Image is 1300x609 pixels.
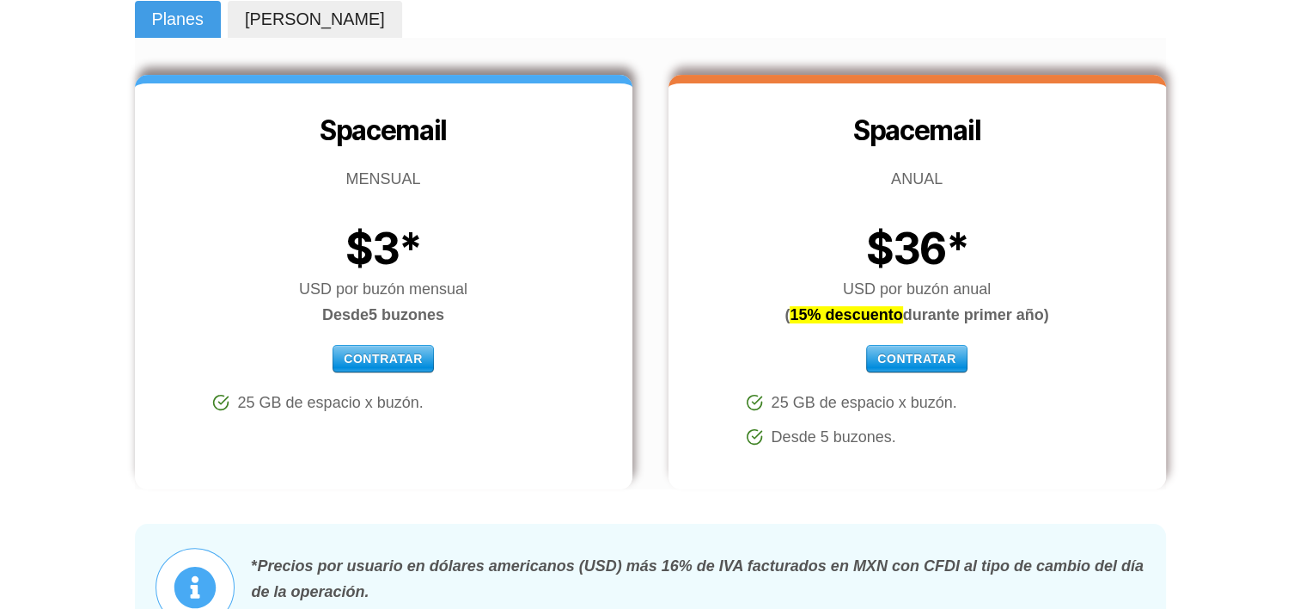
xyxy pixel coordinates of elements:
span: Planes [152,8,204,32]
p: MENSUAL [135,166,632,192]
span: [PERSON_NAME] [245,8,385,32]
p: USD por buzón mensual [135,276,632,328]
span: 25 GB de espacio x buzón. [238,390,424,415]
p: USD por buzón anual [668,276,1166,328]
span: Desde 5 buzones. [772,424,896,450]
strong: ( durante primer año) [784,306,1048,323]
strong: Desde [322,306,369,323]
p: ANUAL [668,166,1166,192]
em: Precios por usuario en dólares americanos (USD) más 16% de IVA facturados en MXN con CFDI al tipo... [252,557,1144,600]
mark: 15% descuento [790,306,902,323]
h2: Spacemail [135,114,632,149]
span: 25 GB de espacio x buzón. [772,390,957,415]
h2: Spacemail [668,114,1166,149]
strong: 5 buzones [322,306,444,323]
